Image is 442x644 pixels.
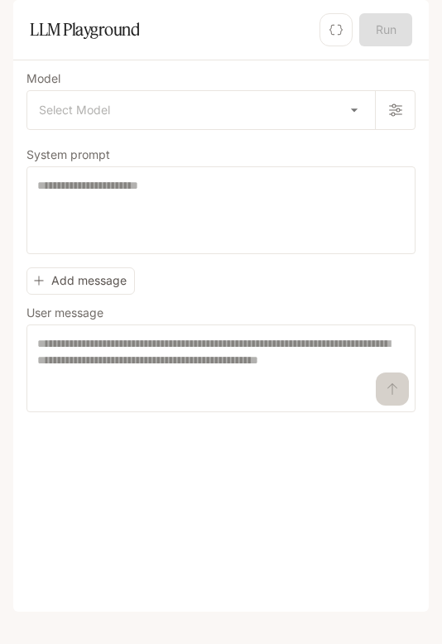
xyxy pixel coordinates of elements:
[39,102,110,118] span: Select Model
[26,73,60,84] p: Model
[27,91,375,129] div: Select Model
[30,13,139,46] h1: LLM Playground
[26,267,135,295] button: Add message
[26,149,110,161] p: System prompt
[26,307,103,319] p: User message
